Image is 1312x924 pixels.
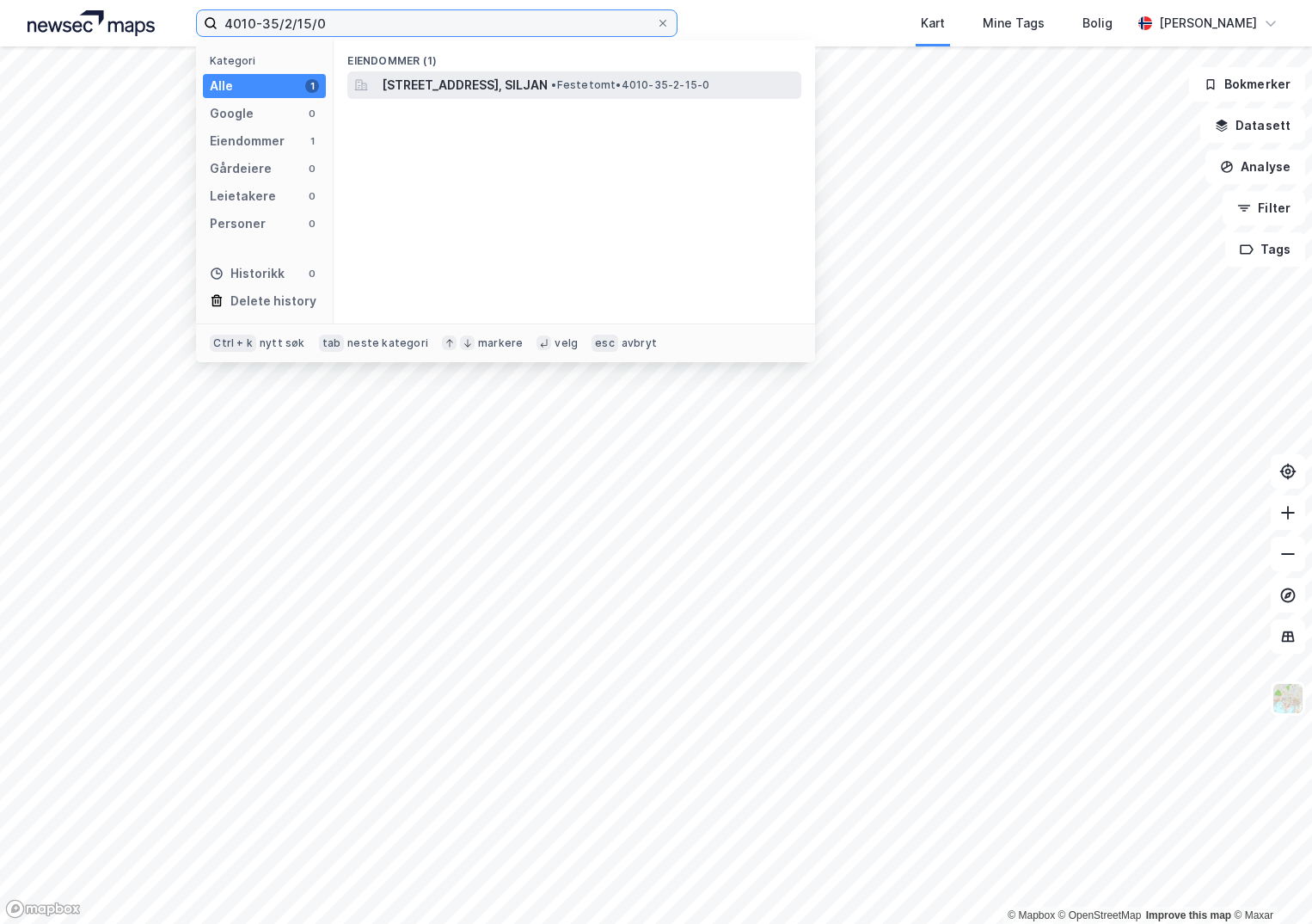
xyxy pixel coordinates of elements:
span: • [551,78,556,91]
div: Kategori [210,54,326,67]
img: Z [1272,682,1304,715]
div: [PERSON_NAME] [1159,13,1257,34]
button: Bokmerker [1189,67,1305,102]
div: Google [210,103,254,124]
div: Alle [210,76,233,96]
iframe: Chat Widget [1226,841,1312,924]
div: Mine Tags [983,13,1045,34]
div: neste kategori [347,336,428,350]
div: 0 [305,217,319,231]
div: Kart [921,13,945,34]
button: Analyse [1205,150,1305,184]
a: OpenStreetMap [1058,909,1142,921]
div: Delete history [230,291,316,311]
div: velg [555,336,578,350]
div: Leietakere [210,186,276,206]
div: markere [478,336,523,350]
div: 0 [305,107,319,120]
div: Ctrl + k [210,335,256,352]
button: Filter [1223,191,1305,225]
span: [STREET_ADDRESS], SILJAN [382,75,548,95]
div: 1 [305,79,319,93]
div: Bolig [1082,13,1113,34]
div: Eiendommer [210,131,285,151]
div: nytt søk [260,336,305,350]
input: Søk på adresse, matrikkel, gårdeiere, leietakere eller personer [218,10,656,36]
div: tab [319,335,345,352]
button: Tags [1225,232,1305,267]
div: 0 [305,267,319,280]
div: avbryt [622,336,657,350]
div: 1 [305,134,319,148]
button: Datasett [1200,108,1305,143]
div: Gårdeiere [210,158,272,179]
img: logo.a4113a55bc3d86da70a041830d287a7e.svg [28,10,155,36]
div: Personer [210,213,266,234]
div: esc [592,335,618,352]
a: Mapbox [1008,909,1055,921]
a: Improve this map [1146,909,1231,921]
div: Eiendommer (1) [334,40,815,71]
div: 0 [305,162,319,176]
a: Mapbox homepage [5,899,81,919]
div: Historikk [210,263,285,284]
div: 0 [305,189,319,203]
span: Festetomt • 4010-35-2-15-0 [551,78,709,92]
